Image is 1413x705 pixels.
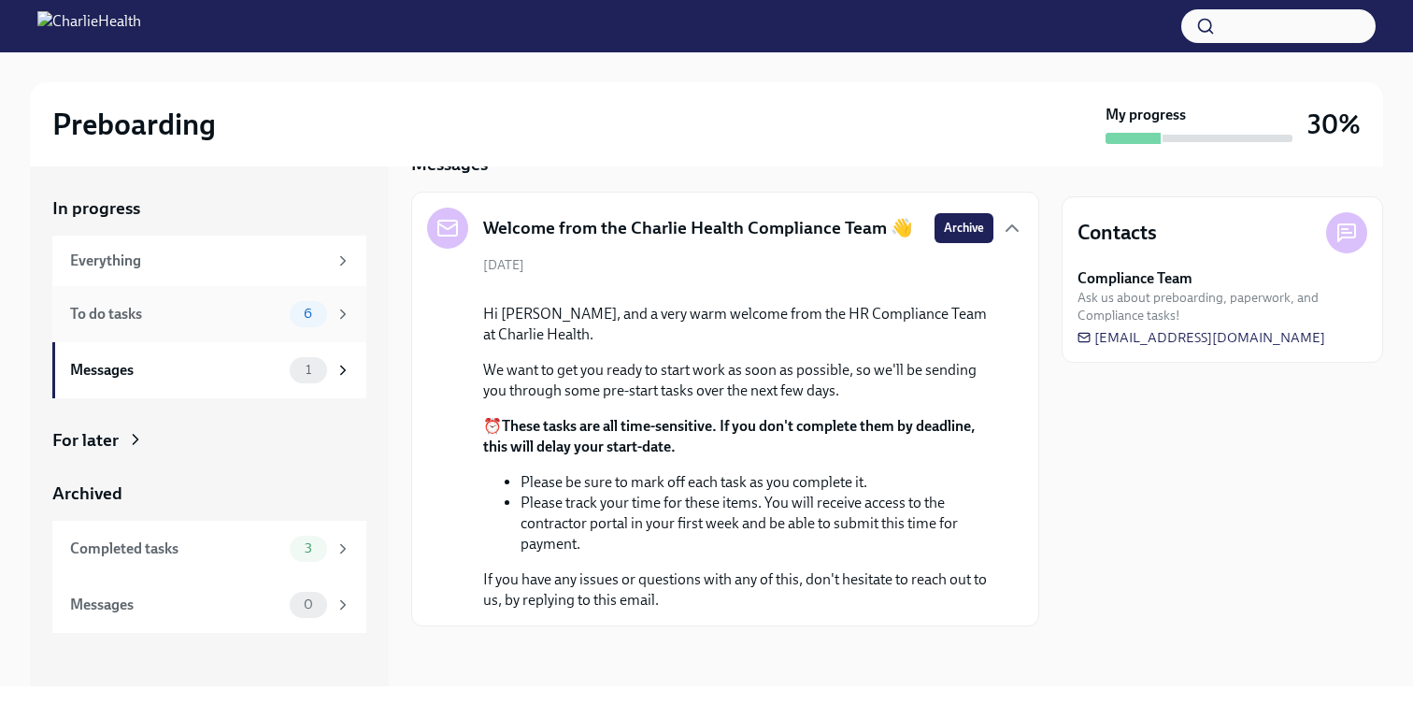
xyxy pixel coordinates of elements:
li: Please track your time for these items. You will receive access to the contractor portal in your ... [521,493,993,554]
h2: Preboarding [52,106,216,143]
a: Messages1 [52,342,366,398]
div: Everything [70,251,327,271]
a: To do tasks6 [52,286,366,342]
span: Archive [944,219,984,237]
span: Ask us about preboarding, paperwork, and Compliance tasks! [1078,289,1367,324]
div: Messages [70,595,282,615]
img: CharlieHealth [37,11,141,41]
a: Archived [52,482,366,506]
p: Hi [PERSON_NAME], and a very warm welcome from the HR Compliance Team at Charlie Health. [483,304,993,345]
span: 1 [294,363,322,377]
strong: My progress [1106,105,1186,125]
li: Please be sure to mark off each task as you complete it. [521,472,993,493]
strong: Compliance Team [1078,268,1192,289]
p: We want to get you ready to start work as soon as possible, so we'll be sending you through some ... [483,360,993,401]
a: Messages0 [52,577,366,633]
span: 6 [293,307,323,321]
div: To do tasks [70,304,282,324]
button: Archive [935,213,993,243]
span: 3 [293,541,323,555]
a: [EMAIL_ADDRESS][DOMAIN_NAME] [1078,328,1325,347]
h4: Contacts [1078,219,1157,247]
p: If you have any issues or questions with any of this, don't hesitate to reach out to us, by reply... [483,569,993,611]
a: Completed tasks3 [52,521,366,577]
a: Everything [52,236,366,286]
h3: 30% [1307,108,1361,141]
div: Messages [70,360,282,381]
a: In progress [52,196,366,221]
a: For later [52,428,366,453]
h5: Welcome from the Charlie Health Compliance Team 👋 [483,216,913,240]
span: [DATE] [483,256,524,274]
span: 0 [293,597,324,611]
div: For later [52,428,119,453]
strong: These tasks are all time-sensitive. If you don't complete them by deadline, this will delay your ... [483,417,975,455]
p: ⏰ [483,416,993,457]
div: Completed tasks [70,539,282,559]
